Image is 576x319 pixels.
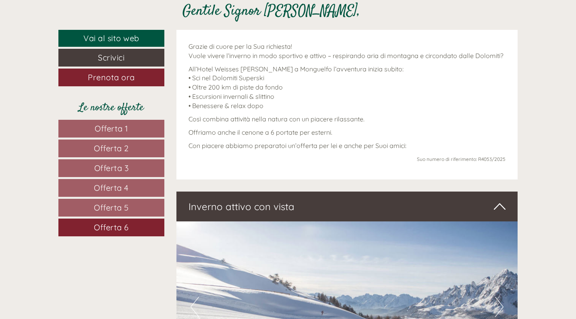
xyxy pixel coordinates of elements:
[495,297,503,317] button: Next
[94,222,129,232] span: Offerta 6
[12,23,127,30] div: Hotel Weisses [PERSON_NAME]
[94,183,129,193] span: Offerta 4
[95,123,128,133] span: Offerta 1
[58,30,164,47] a: Vai al sito web
[191,297,199,317] button: Previous
[189,65,506,111] p: All’Hotel Weisses [PERSON_NAME] a Monguelfo l’avventura inizia subito: • Sci nel Dolomiti Supersk...
[12,39,127,45] small: 14:55
[6,22,131,46] div: Buon giorno, come possiamo aiutarla?
[143,6,175,20] div: lunedì
[94,143,129,153] span: Offerta 2
[189,141,506,150] p: Con piacere abbiamo preparatoi un’offerta per lei e anche per Suoi amici:
[189,128,506,137] p: Offriamo anche il cenone a 6 portate per esterni.
[274,209,318,227] button: Invia
[189,42,506,60] p: Grazie di cuore per la Sua richiesta! Vuole vivere l’inverno in modo sportivo e attivo – respiran...
[417,156,506,162] span: Suo numero di riferimento: R4053/2025
[176,192,518,221] div: Inverno attivo con vista
[58,69,164,86] a: Prenota ora
[58,49,164,67] a: Scrivici
[94,163,129,173] span: Offerta 3
[189,115,506,124] p: Così combina attività nella natura con un piacere rilassante.
[58,100,164,115] div: Le nostre offerte
[94,202,129,213] span: Offerta 5
[182,4,360,20] h1: Gentile Signor [PERSON_NAME],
